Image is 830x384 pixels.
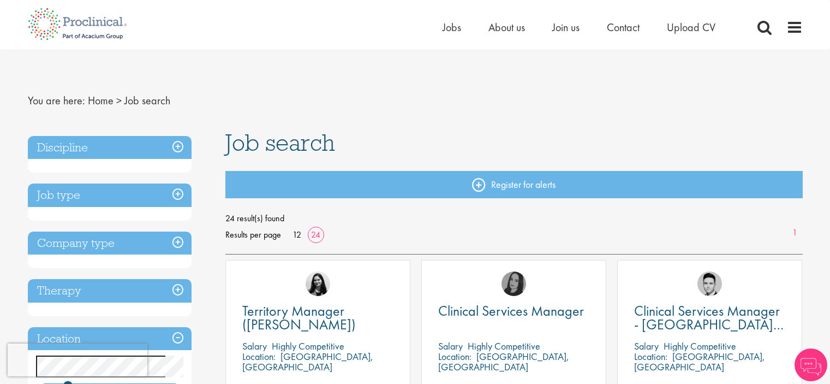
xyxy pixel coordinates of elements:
span: Territory Manager ([PERSON_NAME]) [242,302,356,334]
span: Clinical Services Manager - [GEOGRAPHIC_DATA], [GEOGRAPHIC_DATA], [GEOGRAPHIC_DATA] [634,302,784,361]
p: Highly Competitive [468,340,540,352]
span: Location: [242,350,276,363]
img: Chatbot [795,348,827,381]
a: Join us [552,20,580,34]
a: 12 [289,229,305,240]
a: Clinical Services Manager - [GEOGRAPHIC_DATA], [GEOGRAPHIC_DATA], [GEOGRAPHIC_DATA] [634,304,785,332]
a: Upload CV [667,20,715,34]
span: 24 result(s) found [225,210,803,227]
iframe: reCAPTCHA [8,344,147,376]
span: Salary [634,340,659,352]
a: Territory Manager ([PERSON_NAME]) [242,304,393,332]
a: Clinical Services Manager [438,304,589,318]
span: > [116,93,122,108]
h3: Location [28,327,192,351]
h3: Therapy [28,279,192,303]
p: [GEOGRAPHIC_DATA], [GEOGRAPHIC_DATA] [438,350,569,373]
p: [GEOGRAPHIC_DATA], [GEOGRAPHIC_DATA] [634,350,765,373]
p: Highly Competitive [272,340,344,352]
h3: Job type [28,184,192,207]
span: Clinical Services Manager [438,302,584,320]
a: 1 [787,227,803,239]
h3: Company type [28,232,192,255]
img: Indre Stankeviciute [306,271,330,296]
span: Salary [242,340,267,352]
h3: Discipline [28,136,192,159]
span: Location: [634,350,667,363]
img: Anna Klemencic [501,271,526,296]
p: [GEOGRAPHIC_DATA], [GEOGRAPHIC_DATA] [242,350,373,373]
span: Location: [438,350,471,363]
a: Contact [607,20,640,34]
a: 24 [307,229,324,240]
span: You are here: [28,93,85,108]
img: Connor Lynes [697,271,722,296]
a: breadcrumb link [88,93,114,108]
span: Job search [225,128,335,157]
span: Results per page [225,227,281,243]
span: Job search [124,93,170,108]
a: About us [488,20,525,34]
a: Register for alerts [225,171,803,198]
span: Salary [438,340,463,352]
p: Highly Competitive [664,340,736,352]
a: Jobs [443,20,461,34]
